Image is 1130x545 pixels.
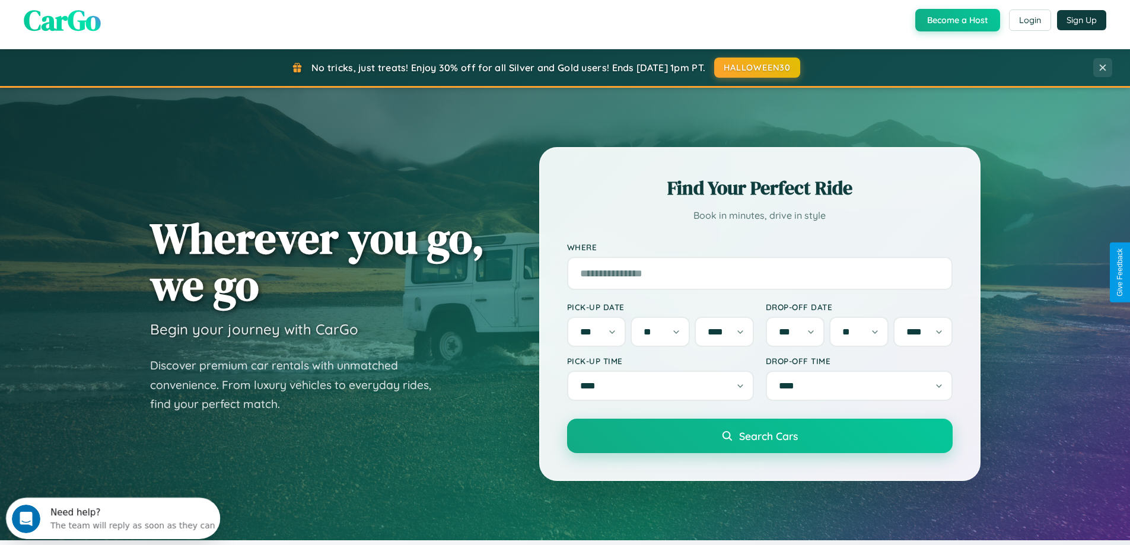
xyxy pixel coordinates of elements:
[12,505,40,533] iframe: Intercom live chat
[567,175,953,201] h2: Find Your Perfect Ride
[714,58,800,78] button: HALLOWEEN30
[915,9,1000,31] button: Become a Host
[311,62,705,74] span: No tricks, just treats! Enjoy 30% off for all Silver and Gold users! Ends [DATE] 1pm PT.
[567,419,953,453] button: Search Cars
[44,20,209,32] div: The team will reply as soon as they can
[567,302,754,312] label: Pick-up Date
[739,429,798,442] span: Search Cars
[150,356,447,414] p: Discover premium car rentals with unmatched convenience. From luxury vehicles to everyday rides, ...
[766,302,953,312] label: Drop-off Date
[24,1,101,40] span: CarGo
[44,10,209,20] div: Need help?
[6,498,220,539] iframe: Intercom live chat discovery launcher
[5,5,221,37] div: Open Intercom Messenger
[1057,10,1106,30] button: Sign Up
[150,215,485,308] h1: Wherever you go, we go
[567,356,754,366] label: Pick-up Time
[150,320,358,338] h3: Begin your journey with CarGo
[1009,9,1051,31] button: Login
[567,207,953,224] p: Book in minutes, drive in style
[766,356,953,366] label: Drop-off Time
[1116,248,1124,297] div: Give Feedback
[567,242,953,252] label: Where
